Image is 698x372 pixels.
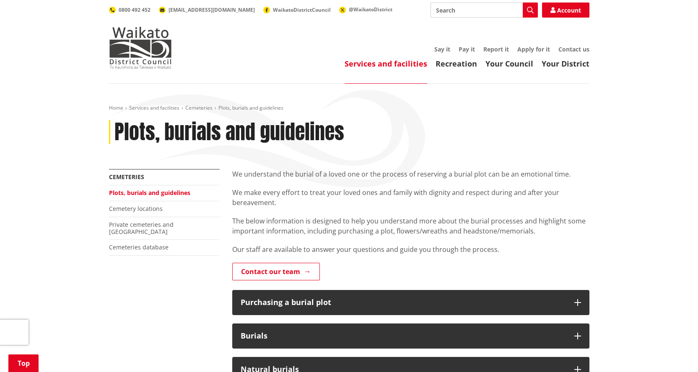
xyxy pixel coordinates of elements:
button: Purchasing a burial plot [232,290,589,315]
a: WaikatoDistrictCouncil [263,6,331,13]
p: Our staff are available to answer your questions and guide you through the process. [232,244,589,254]
a: [EMAIL_ADDRESS][DOMAIN_NAME] [159,6,255,13]
a: Report it [483,45,509,53]
a: Top [8,354,39,372]
a: Cemeteries database [109,243,169,251]
a: Home [109,104,123,111]
a: @WaikatoDistrict [339,6,392,13]
p: We understand the burial of a loved one or the process of reserving a burial plot can be an emoti... [232,169,589,179]
nav: breadcrumb [109,105,589,112]
a: Contact our team [232,263,320,280]
span: @WaikatoDistrict [349,6,392,13]
a: Apply for it [517,45,550,53]
img: Waikato District Council - Te Kaunihera aa Takiwaa o Waikato [109,27,172,69]
p: We make every effort to treat your loved ones and family with dignity and respect during and afte... [232,187,589,208]
a: Services and facilities [129,104,179,111]
a: Cemeteries [109,173,144,181]
span: Plots, burials and guidelines [218,104,283,111]
button: Burials [232,323,589,349]
a: 0800 492 452 [109,6,150,13]
a: Account [542,3,589,18]
a: Services and facilities [345,59,427,69]
a: Your Council [485,59,533,69]
div: Burials [241,332,566,340]
span: WaikatoDistrictCouncil [273,6,331,13]
a: Cemetery locations [109,205,163,213]
a: Pay it [459,45,475,53]
span: 0800 492 452 [119,6,150,13]
a: Recreation [436,59,477,69]
h1: Plots, burials and guidelines [114,120,344,144]
p: The below information is designed to help you understand more about the burial processes and high... [232,216,589,236]
a: Your District [542,59,589,69]
a: Private cemeteries and [GEOGRAPHIC_DATA] [109,221,174,236]
a: Say it [434,45,450,53]
a: Cemeteries [185,104,213,111]
a: Contact us [558,45,589,53]
a: Plots, burials and guidelines [109,189,190,197]
span: [EMAIL_ADDRESS][DOMAIN_NAME] [169,6,255,13]
div: Purchasing a burial plot [241,298,566,307]
input: Search input [431,3,538,18]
